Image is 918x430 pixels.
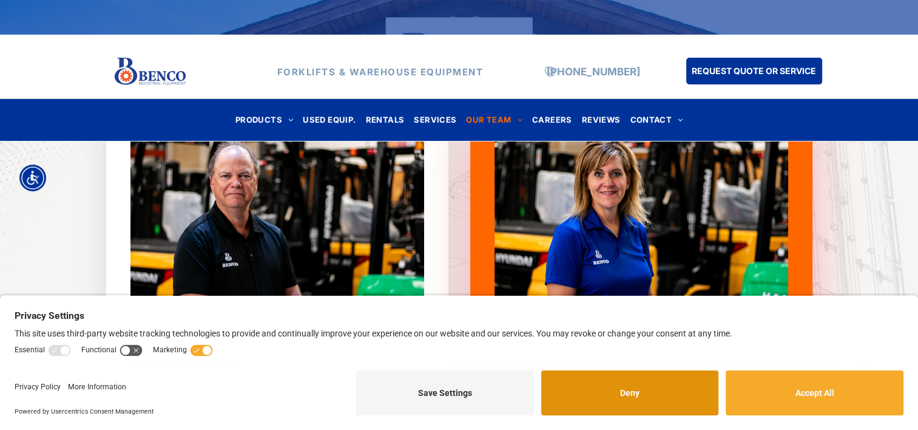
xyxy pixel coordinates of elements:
a: SERVICES [409,112,461,128]
a: PRODUCTS [231,112,299,128]
span: REQUEST QUOTE OR SERVICE [692,60,816,82]
img: bencoindustrial [494,130,788,340]
a: REQUEST QUOTE OR SERVICE [686,58,822,84]
a: USED EQUIP. [298,112,360,128]
strong: FORKLIFTS & WAREHOUSE EQUIPMENT [277,66,484,77]
a: CAREERS [527,112,577,128]
a: [PHONE_NUMBER] [547,65,640,77]
a: RENTALS [361,112,410,128]
div: Accessibility Menu [19,165,46,191]
img: bencoindustrial [130,130,424,340]
a: OUR TEAM [461,112,527,128]
a: REVIEWS [577,112,626,128]
a: CONTACT [625,112,687,128]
